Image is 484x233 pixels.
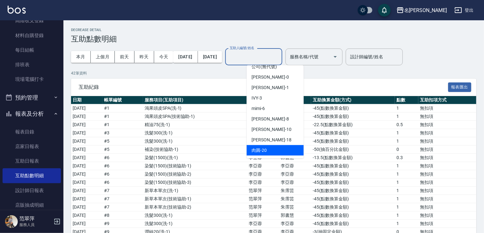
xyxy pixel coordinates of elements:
td: 0.3 [395,154,418,162]
th: 互助換算金額(方式) [311,96,395,104]
h5: 范翠萍 [19,216,52,222]
p: 42 筆資料 [71,70,476,76]
td: 李亞蓉 [247,170,279,178]
span: 鴨肉 -23 [252,158,267,164]
td: 1 [395,195,418,203]
span: 公司 (無代號) [252,63,277,70]
td: 無扣項 [418,220,476,228]
a: 排班表 [3,57,61,72]
td: 1 [395,203,418,211]
button: 登出 [452,4,476,16]
td: # 1 [102,121,143,129]
td: 洗髮300 ( 洗-1 ) [143,211,247,220]
td: -45 ( 點數換算金額 ) [311,170,395,178]
td: 鴻果頭皮SPA ( 洗-1 ) [143,104,247,113]
td: 郭書慧 [279,211,311,220]
a: 互助點數明細 [3,168,61,183]
a: 現場電腦打卡 [3,72,61,87]
td: # 6 [102,154,143,162]
td: [DATE] [71,162,102,170]
td: 李亞蓉 [279,178,311,187]
label: 互助人編號/姓名 [230,46,254,50]
td: [DATE] [71,146,102,154]
td: -45 ( 點數換算金額 ) [311,129,395,137]
button: 本月 [71,51,91,63]
td: 1 [395,129,418,137]
td: 1 [395,113,418,121]
td: 1 [395,187,418,195]
td: -22.5 ( 點數換算金額 ) [311,121,395,129]
td: 新草本單次 ( 技術協助-2 ) [143,203,247,211]
a: 高階收支登錄 [3,13,61,28]
button: [DATE] [198,51,222,63]
td: 無扣項 [418,129,476,137]
td: 補染 ( 技術協助-1 ) [143,146,247,154]
td: [DATE] [71,211,102,220]
td: 無扣項 [418,113,476,121]
td: [DATE] [71,137,102,146]
td: -13.5 ( 點數換算金額 ) [311,154,395,162]
img: Logo [8,6,26,14]
td: # 7 [102,203,143,211]
td: 0.5 [395,121,418,129]
span: [PERSON_NAME] -0 [252,74,289,81]
td: -45 ( 點數換算金額 ) [311,113,395,121]
span: IVY -3 [252,95,262,101]
button: 報表匯出 [448,82,472,92]
td: 李亞蓉 [247,162,279,170]
button: 預約管理 [3,89,61,106]
th: 點數 [395,96,418,104]
h2: Decrease Detail [71,28,476,32]
td: # 1 [102,113,143,121]
td: [DATE] [71,220,102,228]
td: # 8 [102,211,143,220]
td: [DATE] [71,187,102,195]
td: # 7 [102,187,143,195]
td: 李亞蓉 [279,162,311,170]
td: 1 [395,178,418,187]
button: 報表及分析 [3,106,61,122]
td: 無扣項 [418,146,476,154]
td: [DATE] [71,195,102,203]
td: # 7 [102,195,143,203]
a: 報表目錄 [3,125,61,139]
a: 店家日報表 [3,139,61,154]
button: 前天 [115,51,134,63]
td: -45 ( 點數換算金額 ) [311,220,395,228]
td: 李亞蓉 [279,170,311,178]
p: 服務人員 [19,222,52,228]
td: [DATE] [71,129,102,137]
td: [DATE] [71,113,102,121]
button: save [378,4,391,16]
td: -45 ( 點數換算金額 ) [311,211,395,220]
h3: 互助點數明細 [71,35,476,43]
td: 朱霈芸 [279,195,311,203]
td: 染髮(1500) ( 技術協助-1 ) [143,162,247,170]
img: Person [5,215,18,228]
td: [DATE] [71,104,102,113]
td: 朱霈芸 [279,187,311,195]
td: 李亞蓉 [247,220,279,228]
td: 1 [395,170,418,178]
td: 1 [395,104,418,113]
td: -45 ( 點數換算金額 ) [311,104,395,113]
div: 名[PERSON_NAME] [404,6,447,14]
td: 無扣項 [418,195,476,203]
td: 1 [395,137,418,146]
a: 互助日報表 [3,154,61,168]
span: [PERSON_NAME] -8 [252,116,289,122]
td: 無扣項 [418,178,476,187]
td: 無扣項 [418,121,476,129]
td: -45 ( 點數換算金額 ) [311,162,395,170]
td: 新草本單次 ( 洗-1 ) [143,187,247,195]
th: 帳單編號 [102,96,143,104]
td: [DATE] [71,170,102,178]
th: 服務項目(互助項目) [143,96,247,104]
td: 無扣項 [418,137,476,146]
td: 0 [395,146,418,154]
td: -45 ( 點數換算金額 ) [311,187,395,195]
a: 店販抽成明細 [3,198,61,212]
a: 材料自購登錄 [3,28,61,43]
th: 互助扣項方式 [418,96,476,104]
button: 名[PERSON_NAME] [394,4,449,17]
